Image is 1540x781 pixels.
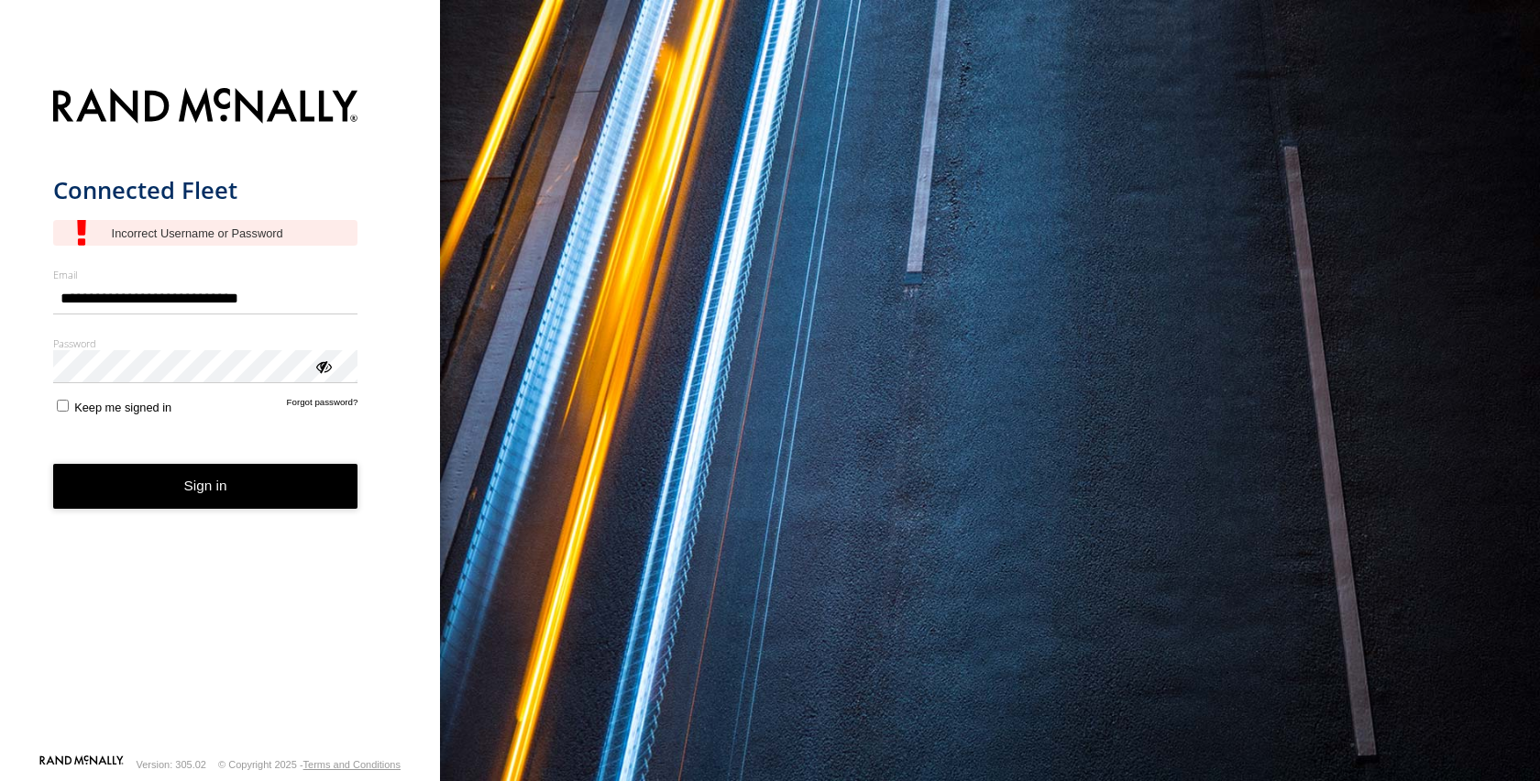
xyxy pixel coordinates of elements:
h1: Connected Fleet [53,175,358,205]
label: Password [53,336,358,350]
form: main [53,77,388,753]
a: Terms and Conditions [303,759,401,770]
div: © Copyright 2025 - [218,759,401,770]
a: Forgot password? [287,397,358,414]
div: ViewPassword [313,357,332,375]
img: Rand McNally [53,84,358,131]
span: Keep me signed in [74,401,171,414]
div: Version: 305.02 [137,759,206,770]
button: Sign in [53,464,358,509]
label: Email [53,268,358,281]
a: Visit our Website [39,755,124,774]
input: Keep me signed in [57,400,69,412]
